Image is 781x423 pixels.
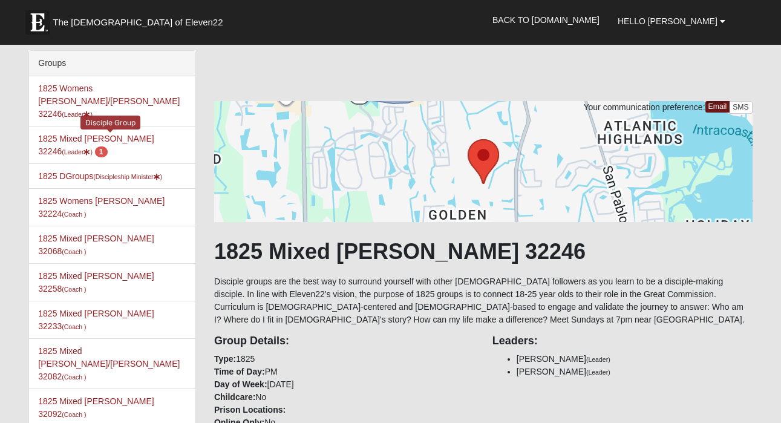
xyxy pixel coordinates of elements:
[38,171,162,181] a: 1825 DGroups(Discipleship Minister)
[583,102,705,112] span: Your communication preference:
[609,6,734,36] a: Hello [PERSON_NAME]
[214,392,255,402] strong: Childcare:
[492,335,753,348] h4: Leaders:
[29,51,195,76] div: Groups
[38,134,154,156] a: 1825 Mixed [PERSON_NAME] 32246(Leader) 1
[19,4,261,34] a: The [DEMOGRAPHIC_DATA] of Eleven22
[62,111,93,118] small: (Leader )
[214,354,236,364] strong: Type:
[38,196,165,218] a: 1825 Womens [PERSON_NAME] 32224(Coach )
[62,323,86,330] small: (Coach )
[729,101,753,114] a: SMS
[62,148,93,156] small: (Leader )
[95,146,108,157] span: number of pending members
[483,5,609,35] a: Back to [DOMAIN_NAME]
[586,369,610,376] small: (Leader)
[214,379,267,389] strong: Day of Week:
[25,10,50,34] img: Eleven22 logo
[62,248,86,255] small: (Coach )
[53,16,223,28] span: The [DEMOGRAPHIC_DATA] of Eleven22
[80,116,140,130] div: Disciple Group
[705,101,730,113] a: Email
[38,271,154,293] a: 1825 Mixed [PERSON_NAME] 32258(Coach )
[93,173,162,180] small: (Discipleship Minister )
[38,309,154,331] a: 1825 Mixed [PERSON_NAME] 32233(Coach )
[517,353,753,366] li: [PERSON_NAME]
[214,238,753,264] h1: 1825 Mixed [PERSON_NAME] 32246
[62,373,86,381] small: (Coach )
[38,346,180,381] a: 1825 Mixed [PERSON_NAME]/[PERSON_NAME] 32082(Coach )
[62,211,86,218] small: (Coach )
[62,286,86,293] small: (Coach )
[214,367,265,376] strong: Time of Day:
[517,366,753,378] li: [PERSON_NAME]
[618,16,717,26] span: Hello [PERSON_NAME]
[586,356,610,363] small: (Leader)
[38,396,154,419] a: 1825 Mixed [PERSON_NAME] 32092(Coach )
[38,234,154,256] a: 1825 Mixed [PERSON_NAME] 32068(Coach )
[214,335,474,348] h4: Group Details:
[38,84,180,119] a: 1825 Womens [PERSON_NAME]/[PERSON_NAME] 32246(Leader)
